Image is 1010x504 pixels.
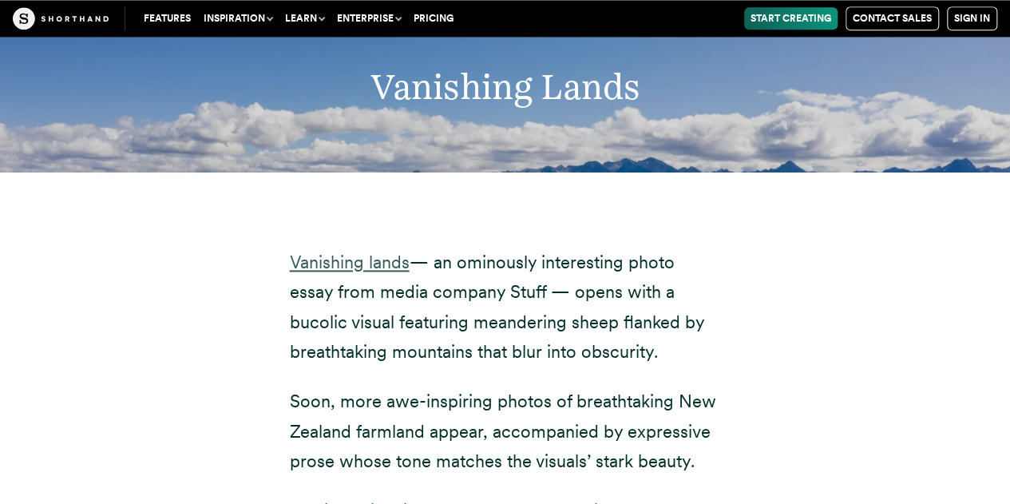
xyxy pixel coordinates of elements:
button: Learn [279,7,331,30]
a: Vanishing lands [290,252,410,272]
button: Inspiration [197,7,279,30]
a: Start Creating [744,7,838,30]
p: — an ominously interesting photo essay from media company Stuff — opens with a bucolic visual fea... [290,248,721,367]
a: Pricing [407,7,460,30]
a: Sign in [947,6,997,30]
button: Enterprise [331,7,407,30]
a: Contact Sales [846,6,939,30]
img: The Craft [13,7,109,30]
a: Features [137,7,197,30]
h2: Vanishing Lands [93,66,917,109]
p: Soon, more awe-inspiring photos of breathtaking New Zealand farmland appear, accompanied by expre... [290,387,721,476]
